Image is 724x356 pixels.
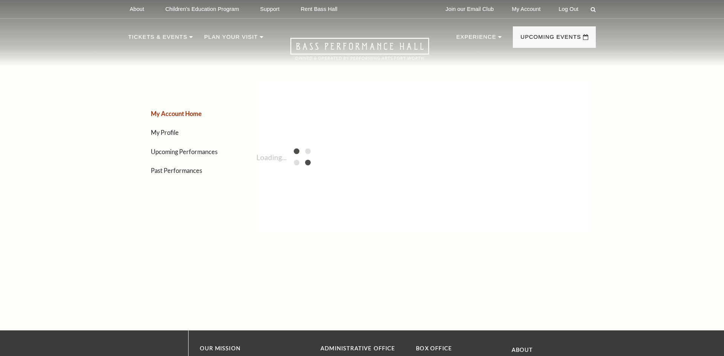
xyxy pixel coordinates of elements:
a: My Profile [151,129,179,136]
p: About [130,6,144,12]
p: Plan Your Visit [204,32,258,46]
p: Administrative Office [321,344,405,353]
p: BOX OFFICE [416,344,500,353]
a: Past Performances [151,167,202,174]
a: About [512,347,533,353]
p: Upcoming Events [520,32,581,46]
a: My Account Home [151,110,202,117]
p: OUR MISSION [200,344,294,353]
p: Children's Education Program [165,6,239,12]
p: Support [260,6,280,12]
p: Rent Bass Hall [301,6,337,12]
p: Tickets & Events [128,32,187,46]
p: Experience [456,32,496,46]
a: Upcoming Performances [151,148,218,155]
